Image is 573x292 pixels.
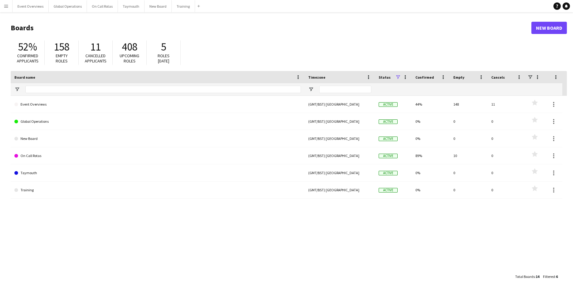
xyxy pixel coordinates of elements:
[450,147,488,164] div: 10
[379,154,398,158] span: Active
[49,0,87,12] button: Global Operations
[556,274,558,279] span: 6
[161,40,166,54] span: 5
[488,96,526,113] div: 11
[488,164,526,181] div: 0
[488,130,526,147] div: 0
[488,147,526,164] div: 0
[412,130,450,147] div: 0%
[305,113,375,130] div: (GMT/BST) [GEOGRAPHIC_DATA]
[515,274,535,279] span: Total Boards
[14,182,301,199] a: Training
[85,53,107,64] span: Cancelled applicants
[379,137,398,141] span: Active
[13,0,49,12] button: Event Overviews
[90,40,101,54] span: 11
[54,40,69,54] span: 158
[319,86,371,93] input: Timezone Filter Input
[120,53,139,64] span: Upcoming roles
[305,182,375,198] div: (GMT/BST) [GEOGRAPHIC_DATA]
[450,182,488,198] div: 0
[14,87,20,92] button: Open Filter Menu
[412,164,450,181] div: 0%
[18,40,37,54] span: 52%
[488,113,526,130] div: 0
[379,102,398,107] span: Active
[172,0,195,12] button: Training
[14,75,35,80] span: Board name
[308,75,325,80] span: Timezone
[305,130,375,147] div: (GMT/BST) [GEOGRAPHIC_DATA]
[515,271,539,283] div: :
[17,53,39,64] span: Confirmed applicants
[56,53,68,64] span: Empty roles
[14,164,301,182] a: Taymouth
[412,182,450,198] div: 0%
[543,274,555,279] span: Filtered
[158,53,170,64] span: Roles [DATE]
[450,130,488,147] div: 0
[412,147,450,164] div: 89%
[379,119,398,124] span: Active
[122,40,137,54] span: 408
[25,86,301,93] input: Board name Filter Input
[379,171,398,175] span: Active
[305,164,375,181] div: (GMT/BST) [GEOGRAPHIC_DATA]
[305,147,375,164] div: (GMT/BST) [GEOGRAPHIC_DATA]
[87,0,118,12] button: On Call Rotas
[14,130,301,147] a: New Board
[118,0,144,12] button: Taymouth
[379,188,398,193] span: Active
[536,274,539,279] span: 14
[491,75,505,80] span: Cancels
[531,22,567,34] a: New Board
[450,96,488,113] div: 148
[308,87,314,92] button: Open Filter Menu
[305,96,375,113] div: (GMT/BST) [GEOGRAPHIC_DATA]
[543,271,558,283] div: :
[450,113,488,130] div: 0
[453,75,464,80] span: Empty
[379,75,391,80] span: Status
[415,75,434,80] span: Confirmed
[11,23,531,32] h1: Boards
[14,147,301,164] a: On Call Rotas
[144,0,172,12] button: New Board
[14,96,301,113] a: Event Overviews
[14,113,301,130] a: Global Operations
[488,182,526,198] div: 0
[412,113,450,130] div: 0%
[450,164,488,181] div: 0
[412,96,450,113] div: 44%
